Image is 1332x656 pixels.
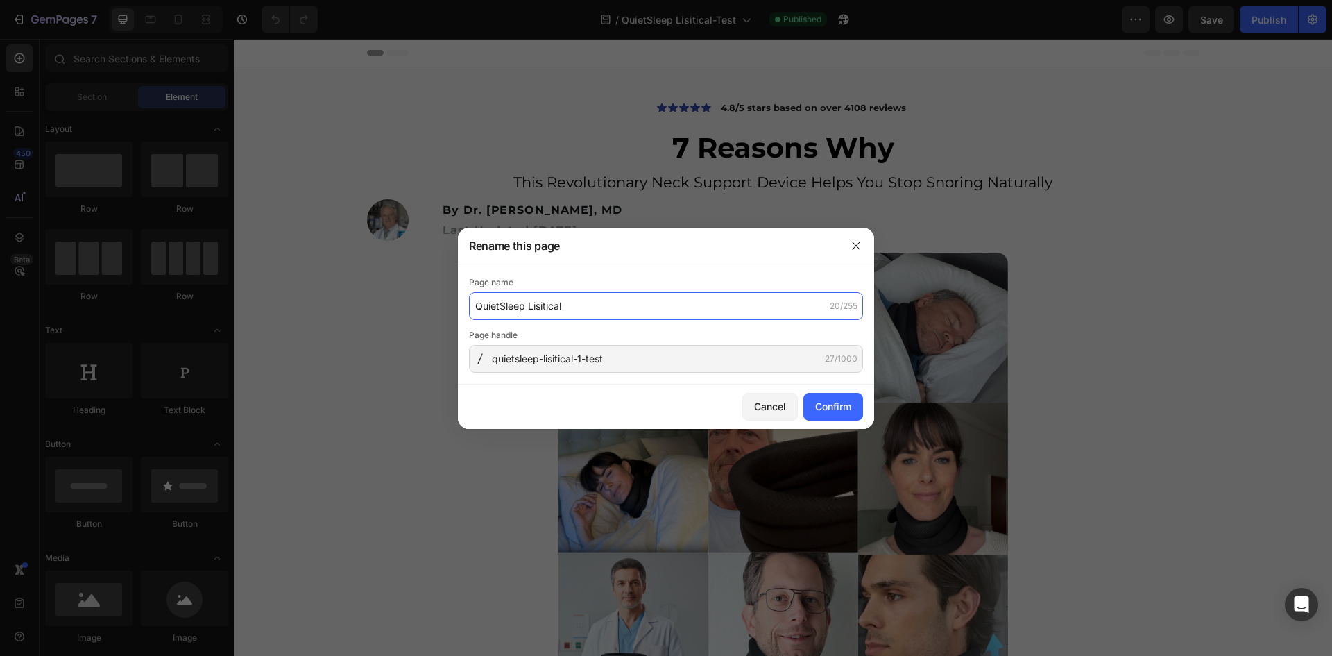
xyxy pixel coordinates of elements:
[469,237,560,254] h3: Rename this page
[209,162,964,182] p: By Dr. [PERSON_NAME], MD
[803,393,863,421] button: Confirm
[1285,588,1318,621] div: Open Intercom Messenger
[825,353,857,365] div: 27/1000
[133,160,175,202] img: Alt Image
[754,399,786,414] div: Cancel
[438,92,660,126] strong: 7 Reasons Why
[815,399,851,414] div: Confirm
[280,135,819,152] span: This Revolutionary Neck Support Device Helps You Stop Snoring Naturally
[469,328,863,342] div: Page handle
[830,300,857,312] div: 20/255
[742,393,798,421] button: Cancel
[469,276,863,289] div: Page name
[487,63,672,75] p: 4.8/5 stars based on over 4108 reviews
[209,185,343,198] span: Last Updated [DATE]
